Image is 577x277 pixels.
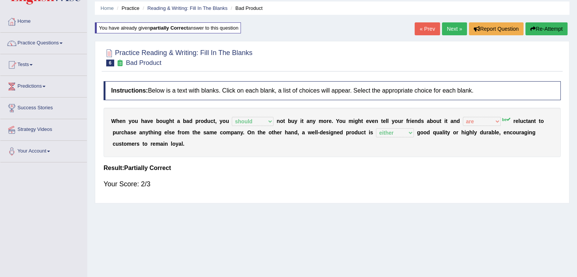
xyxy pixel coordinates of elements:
[155,129,158,135] b: n
[135,118,138,124] b: u
[214,129,217,135] b: e
[456,129,458,135] b: r
[124,129,127,135] b: h
[283,118,285,124] b: t
[408,118,410,124] b: r
[417,129,420,135] b: g
[430,118,433,124] b: b
[323,129,326,135] b: e
[0,141,87,160] a: Your Account
[329,118,332,124] b: e
[354,129,358,135] b: d
[116,118,119,124] b: h
[310,118,313,124] b: n
[464,129,466,135] b: i
[194,129,198,135] b: h
[327,118,329,124] b: r
[197,129,200,135] b: e
[457,118,460,124] b: d
[164,129,167,135] b: e
[252,129,255,135] b: n
[206,129,209,135] b: a
[326,129,329,135] b: s
[491,129,495,135] b: b
[0,11,87,30] a: Home
[147,118,150,124] b: v
[143,141,145,147] b: t
[145,129,148,135] b: y
[439,129,442,135] b: a
[366,118,369,124] b: e
[523,118,526,124] b: c
[541,118,544,124] b: o
[525,22,568,35] button: Re-Attempt
[101,5,114,11] a: Home
[133,129,136,135] b: e
[453,129,456,135] b: o
[333,129,337,135] b: n
[445,129,447,135] b: t
[510,129,513,135] b: c
[116,141,119,147] b: u
[0,119,87,138] a: Strategy Videos
[144,141,148,147] b: o
[316,129,318,135] b: l
[531,118,534,124] b: n
[198,118,200,124] b: r
[414,118,418,124] b: n
[113,129,116,135] b: p
[339,118,343,124] b: o
[237,129,241,135] b: n
[229,5,263,12] li: Bad Product
[183,118,186,124] b: b
[340,129,343,135] b: d
[358,129,361,135] b: u
[111,87,148,94] b: Instructions:
[315,129,316,135] b: l
[406,118,408,124] b: f
[361,118,363,124] b: t
[240,129,243,135] b: y
[528,118,531,124] b: a
[442,129,444,135] b: l
[280,118,283,124] b: o
[162,118,166,124] b: u
[160,141,163,147] b: a
[209,129,214,135] b: m
[220,118,223,124] b: y
[294,129,298,135] b: d
[247,129,252,135] b: O
[342,118,346,124] b: u
[172,129,175,135] b: e
[410,118,412,124] b: i
[169,129,172,135] b: s
[211,118,214,124] b: c
[398,118,401,124] b: u
[351,129,355,135] b: o
[223,118,226,124] b: o
[415,22,440,35] a: « Prev
[181,129,185,135] b: o
[127,141,131,147] b: m
[313,118,316,124] b: y
[171,141,172,147] b: l
[288,129,291,135] b: a
[329,129,330,135] b: i
[274,129,277,135] b: h
[450,118,453,124] b: a
[203,129,206,135] b: s
[353,118,355,124] b: i
[269,129,272,135] b: o
[446,118,448,124] b: t
[495,129,496,135] b: l
[516,118,519,124] b: e
[300,118,302,124] b: i
[526,118,528,124] b: t
[395,118,398,124] b: o
[116,129,119,135] b: u
[0,98,87,116] a: Success Stories
[223,129,226,135] b: o
[381,118,383,124] b: t
[234,129,237,135] b: a
[204,118,207,124] b: d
